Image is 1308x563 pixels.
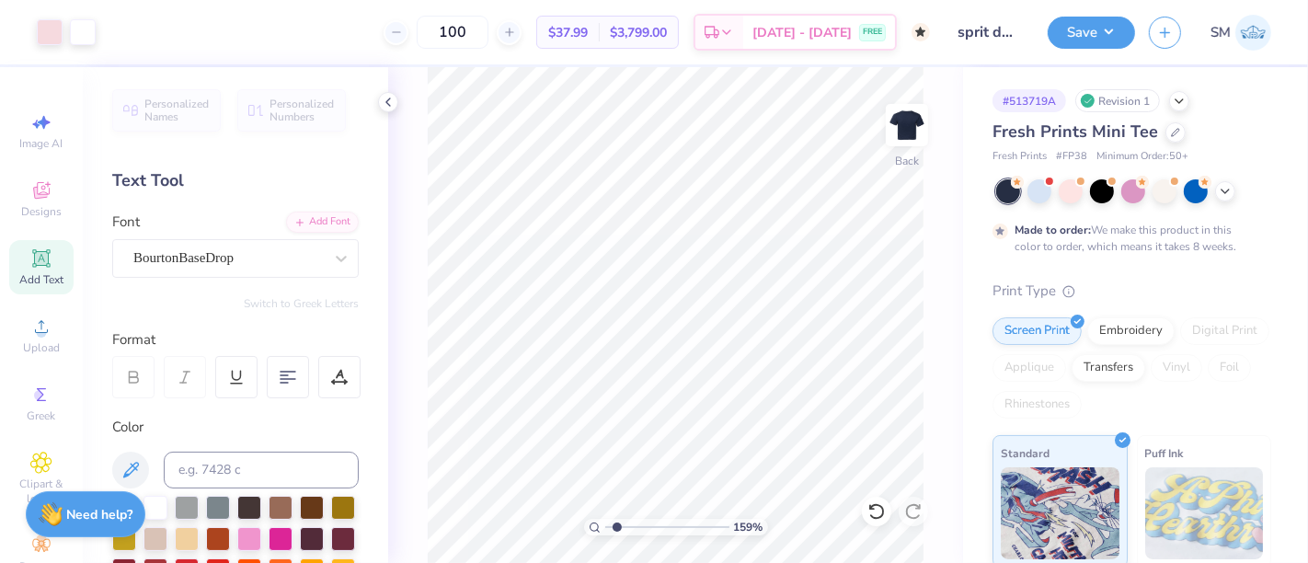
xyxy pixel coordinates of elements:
[1151,354,1202,382] div: Vinyl
[286,212,359,233] div: Add Font
[548,23,588,42] span: $37.99
[19,272,63,287] span: Add Text
[1015,223,1091,237] strong: Made to order:
[1210,22,1231,43] span: SM
[944,14,1034,51] input: Untitled Design
[20,136,63,151] span: Image AI
[1235,15,1271,51] img: Shruthi Mohan
[67,506,133,523] strong: Need help?
[21,204,62,219] span: Designs
[610,23,667,42] span: $3,799.00
[1096,149,1188,165] span: Minimum Order: 50 +
[992,89,1066,112] div: # 513719A
[1015,222,1241,255] div: We make this product in this color to order, which means it takes 8 weeks.
[112,168,359,193] div: Text Tool
[752,23,852,42] span: [DATE] - [DATE]
[417,16,488,49] input: – –
[270,98,335,123] span: Personalized Numbers
[244,296,359,311] button: Switch to Greek Letters
[112,417,359,438] div: Color
[1210,15,1271,51] a: SM
[164,452,359,488] input: e.g. 7428 c
[1180,317,1269,345] div: Digital Print
[992,354,1066,382] div: Applique
[992,121,1158,143] span: Fresh Prints Mini Tee
[895,153,919,169] div: Back
[9,477,74,506] span: Clipart & logos
[23,340,60,355] span: Upload
[1056,149,1087,165] span: # FP38
[112,329,361,350] div: Format
[992,281,1271,302] div: Print Type
[1001,467,1119,559] img: Standard
[28,408,56,423] span: Greek
[144,98,210,123] span: Personalized Names
[734,519,763,535] span: 159 %
[889,107,925,144] img: Back
[1145,467,1264,559] img: Puff Ink
[1208,354,1251,382] div: Foil
[1001,443,1050,463] span: Standard
[1048,17,1135,49] button: Save
[1072,354,1145,382] div: Transfers
[112,212,140,233] label: Font
[992,317,1082,345] div: Screen Print
[1145,443,1184,463] span: Puff Ink
[992,149,1047,165] span: Fresh Prints
[1075,89,1160,112] div: Revision 1
[1087,317,1175,345] div: Embroidery
[863,26,882,39] span: FREE
[992,391,1082,419] div: Rhinestones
